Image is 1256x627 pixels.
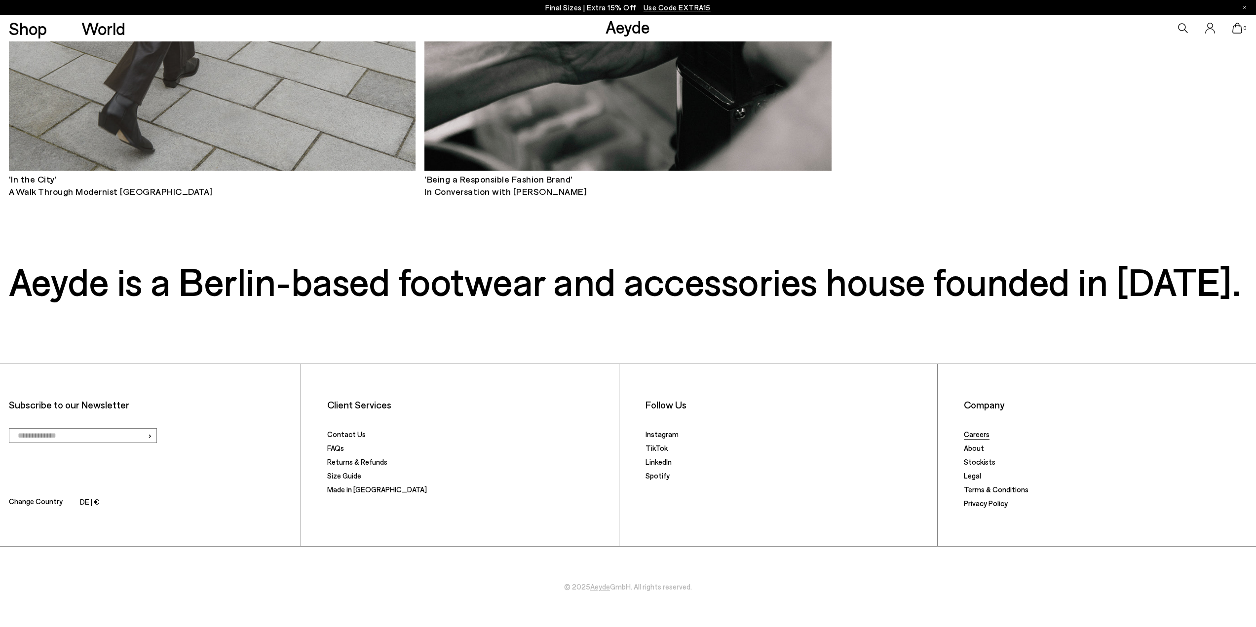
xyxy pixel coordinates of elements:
[964,443,984,452] a: About
[81,20,125,37] a: World
[644,3,711,12] span: Navigate to /collections/ss25-final-sizes
[1232,23,1242,34] a: 0
[148,428,152,443] span: ›
[424,174,587,197] span: 'Being a Responsible Fashion Brand' In Conversation with [PERSON_NAME]
[327,443,344,452] a: FAQs
[964,430,990,439] a: Careers
[327,430,366,439] a: Contact Us
[545,1,711,14] p: Final Sizes | Extra 15% Off
[964,485,1028,494] a: Terms & Conditions
[964,457,995,466] a: Stockists
[646,399,929,411] li: Follow Us
[964,471,981,480] a: Legal
[590,582,610,591] a: Aeyde
[327,457,387,466] a: Returns & Refunds
[9,267,1248,295] h3: Aeyde is a Berlin-based footwear and accessories house founded in [DATE].
[646,430,679,439] a: Instagram
[1242,26,1247,31] span: 0
[80,496,99,510] li: DE | €
[646,471,670,480] a: Spotify
[646,443,668,452] a: TikTok
[327,399,610,411] li: Client Services
[606,16,650,37] a: Aeyde
[9,20,47,37] a: Shop
[9,174,213,197] span: 'In the City' A Walk Through Modernist [GEOGRAPHIC_DATA]
[327,485,427,494] a: Made in [GEOGRAPHIC_DATA]
[327,471,361,480] a: Size Guide
[964,399,1248,411] li: Company
[9,495,63,510] span: Change Country
[646,457,672,466] a: LinkedIn
[9,399,292,411] p: Subscribe to our Newsletter
[964,499,1008,508] a: Privacy Policy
